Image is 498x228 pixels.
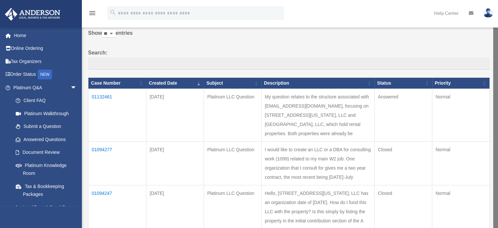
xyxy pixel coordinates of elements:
[102,30,116,38] select: Showentries
[3,8,62,21] img: Anderson Advisors Platinum Portal
[70,81,83,94] span: arrow_drop_down
[5,55,87,68] a: Tax Organizers
[204,78,261,89] th: Subject: activate to sort column ascending
[88,9,96,17] i: menu
[9,201,83,214] a: Land Trust & Deed Forum
[146,78,204,89] th: Created Date: activate to sort column ascending
[5,29,87,42] a: Home
[38,70,52,79] div: NEW
[432,142,490,185] td: Normal
[375,89,432,142] td: Answered
[88,142,146,185] td: 01094277
[261,78,375,89] th: Description: activate to sort column ascending
[88,48,490,70] label: Search:
[9,107,83,120] a: Platinum Walkthrough
[109,9,117,16] i: search
[9,146,83,159] a: Document Review
[5,42,87,55] a: Online Ordering
[5,68,87,81] a: Order StatusNEW
[483,8,493,18] img: User Pic
[5,81,83,94] a: Platinum Q&Aarrow_drop_down
[261,142,375,185] td: I would like to create an LLC or a DBA for consulting work (1099) related to my main W2 job. One ...
[261,89,375,142] td: My question relates to the structure associated with [EMAIL_ADDRESS][DOMAIN_NAME], focusing on [S...
[9,120,83,133] a: Submit a Question
[88,89,146,142] td: 01132461
[9,94,83,107] a: Client FAQ
[432,89,490,142] td: Normal
[432,78,490,89] th: Priority: activate to sort column ascending
[375,78,432,89] th: Status: activate to sort column ascending
[204,142,261,185] td: Platinum LLC Question
[88,29,490,44] label: Show entries
[9,133,80,146] a: Answered Questions
[88,78,146,89] th: Case Number: activate to sort column ascending
[146,89,204,142] td: [DATE]
[375,142,432,185] td: Closed
[9,180,83,201] a: Tax & Bookkeeping Packages
[9,159,83,180] a: Platinum Knowledge Room
[88,11,96,17] a: menu
[146,142,204,185] td: [DATE]
[204,89,261,142] td: Platinum LLC Question
[88,57,490,70] input: Search:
